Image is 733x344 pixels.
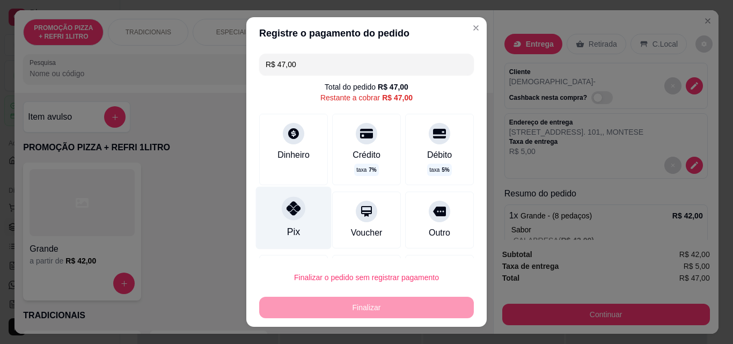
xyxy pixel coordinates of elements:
[427,149,452,162] div: Débito
[369,166,376,174] span: 7 %
[429,226,450,239] div: Outro
[382,92,413,103] div: R$ 47,00
[320,92,413,103] div: Restante a cobrar
[246,17,487,49] header: Registre o pagamento do pedido
[266,54,467,75] input: Ex.: hambúrguer de cordeiro
[287,225,300,239] div: Pix
[378,82,408,92] div: R$ 47,00
[351,226,383,239] div: Voucher
[277,149,310,162] div: Dinheiro
[356,166,376,174] p: taxa
[259,267,474,288] button: Finalizar o pedido sem registrar pagamento
[442,166,449,174] span: 5 %
[467,19,485,36] button: Close
[429,166,449,174] p: taxa
[353,149,380,162] div: Crédito
[325,82,408,92] div: Total do pedido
